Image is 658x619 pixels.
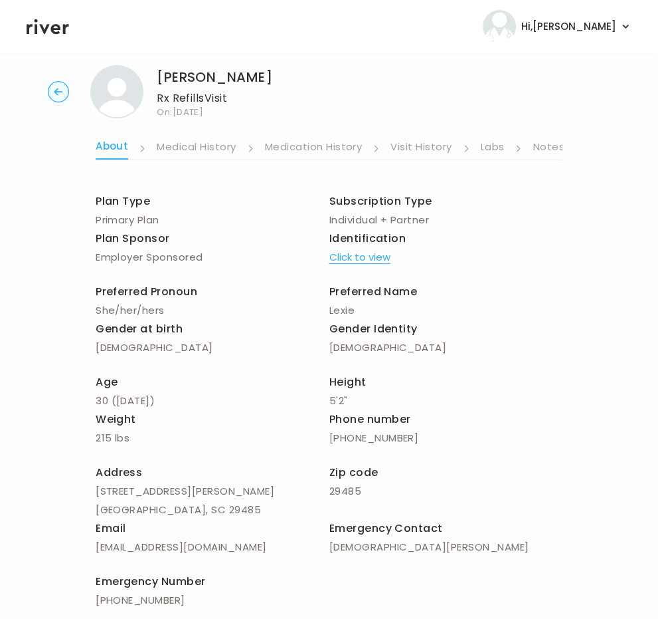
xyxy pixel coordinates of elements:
p: [STREET_ADDRESS][PERSON_NAME] [96,482,329,501]
p: [PHONE_NUMBER] [329,429,563,447]
button: user avatarHi,[PERSON_NAME] [483,10,631,43]
p: 29485 [329,482,563,501]
p: Rx Refills Visit [157,89,272,108]
span: On: [DATE] [157,108,272,116]
p: 215 lbs [96,429,329,447]
p: Employer Sponsored [96,248,329,267]
span: Gender at birth [96,321,183,336]
a: Visit History [390,138,452,159]
h1: [PERSON_NAME] [157,68,272,86]
p: [GEOGRAPHIC_DATA], SC 29485 [96,501,329,519]
span: Email [96,521,125,536]
p: [DEMOGRAPHIC_DATA][PERSON_NAME] [329,538,563,557]
a: Medical History [157,138,236,159]
span: Weight [96,412,136,427]
p: 30 [96,392,329,410]
p: 5'2" [329,392,563,410]
span: Height [329,374,367,390]
a: About [96,137,128,160]
span: Identification [329,231,406,246]
p: [DEMOGRAPHIC_DATA] [96,338,329,357]
span: Zip code [329,465,378,480]
a: Notes [533,138,564,159]
p: [DEMOGRAPHIC_DATA] [329,338,563,357]
span: Emergency Contact [329,521,443,536]
img: Alexis Westley [90,65,143,118]
span: Emergency Number [96,574,206,589]
p: She/her/hers [96,301,329,320]
span: Phone number [329,412,411,427]
span: Preferred Name [329,284,418,299]
button: Click to view [329,248,390,267]
span: Age [96,374,118,390]
p: Lexie [329,301,563,320]
p: [EMAIL_ADDRESS][DOMAIN_NAME] [96,538,329,557]
p: Primary Plan [96,211,329,229]
span: Hi, [PERSON_NAME] [521,17,616,36]
span: Preferred Pronoun [96,284,197,299]
span: Plan Sponsor [96,231,170,246]
span: Plan Type [96,193,150,209]
a: Medication History [265,138,363,159]
p: Individual + Partner [329,211,563,229]
span: Gender Identity [329,321,418,336]
span: ( [DATE] ) [111,394,155,408]
span: Subscription Type [329,193,432,209]
a: Labs [481,138,505,159]
span: Address [96,465,142,480]
img: user avatar [483,10,516,43]
p: [PHONE_NUMBER] [96,591,329,610]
